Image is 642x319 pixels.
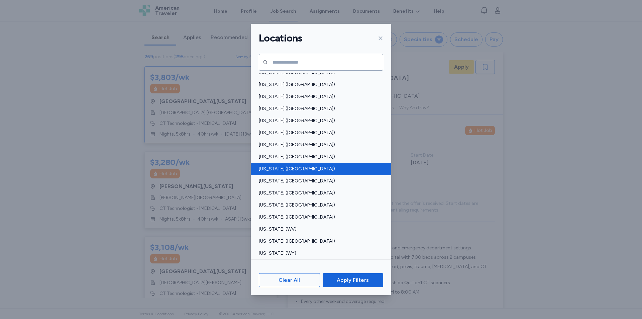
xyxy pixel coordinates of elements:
span: [US_STATE] ([GEOGRAPHIC_DATA]) [259,81,379,88]
span: [US_STATE] ([GEOGRAPHIC_DATA]) [259,154,379,160]
span: [US_STATE] ([GEOGRAPHIC_DATA]) [259,214,379,221]
button: Clear All [259,273,320,287]
span: [US_STATE] (WY) [259,250,379,257]
span: [US_STATE] ([GEOGRAPHIC_DATA]) [259,238,379,245]
span: [US_STATE] ([GEOGRAPHIC_DATA]) [259,142,379,148]
span: [US_STATE] ([GEOGRAPHIC_DATA]) [259,117,379,124]
span: [US_STATE] ([GEOGRAPHIC_DATA]) [259,166,379,172]
button: Apply Filters [323,273,383,287]
span: [US_STATE] ([GEOGRAPHIC_DATA]) [259,130,379,136]
span: [US_STATE] ([GEOGRAPHIC_DATA]) [259,105,379,112]
span: Clear All [279,276,300,284]
span: [US_STATE] ([GEOGRAPHIC_DATA]) [259,178,379,184]
span: [US_STATE] ([GEOGRAPHIC_DATA]) [259,190,379,196]
h1: Locations [259,32,302,45]
span: [US_STATE] (WV) [259,226,379,233]
span: [US_STATE] ([GEOGRAPHIC_DATA]) [259,202,379,209]
span: Apply Filters [337,276,369,284]
span: [US_STATE] ([GEOGRAPHIC_DATA]) [259,93,379,100]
